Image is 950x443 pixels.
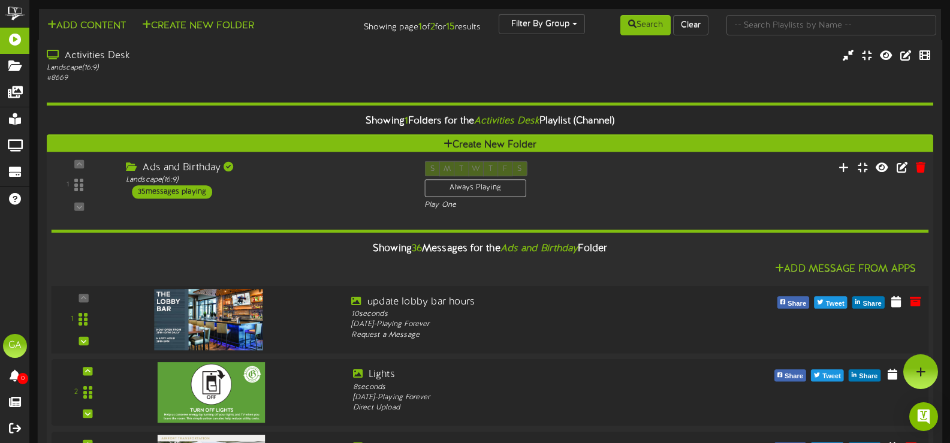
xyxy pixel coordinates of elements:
div: update lobby bar hours [351,295,702,309]
i: Activities Desk [474,116,539,126]
span: 36 [412,243,422,254]
strong: 2 [430,22,435,32]
div: 10 seconds [351,309,702,320]
span: Share [856,370,880,383]
strong: 1 [418,22,422,32]
span: 0 [17,373,28,384]
div: 8 seconds [353,382,701,392]
div: Landscape ( 16:9 ) [47,63,406,73]
span: Share [782,370,806,383]
span: Share [860,297,883,310]
button: Share [849,369,880,381]
button: Share [852,296,885,308]
span: 1 [405,116,408,126]
span: Share [785,297,809,310]
div: Showing Folders for the Playlist (Channel) [38,109,943,134]
button: Share [777,296,809,308]
div: Showing page of for results [338,14,490,34]
div: [DATE] - Playing Forever [353,393,701,403]
div: Lights [353,368,701,382]
img: 09abe1d6-b33c-4cde-bd31-422256ebe697sustainable_resorts_digital_23-3.jpg [157,362,265,423]
img: 41bde979-4ec5-4b0d-b923-1a5d90d8f9a7updatelobbybarhoursrev6-200998.jpg [154,289,263,350]
i: Ads and Birthday [500,243,578,254]
strong: 15 [446,22,455,32]
input: -- Search Playlists by Name -- [726,15,936,35]
div: Ads and Birthday [126,161,406,175]
button: Create New Folder [138,19,258,34]
div: # 8669 [47,73,406,83]
div: Open Intercom Messenger [909,402,938,431]
div: GA [3,334,27,358]
button: Clear [673,15,708,35]
button: Add Content [44,19,129,34]
button: Add Message From Apps [771,262,919,277]
button: Search [620,15,671,35]
button: Filter By Group [499,14,585,34]
div: Landscape ( 16:9 ) [126,175,406,185]
span: Tweet [820,370,843,383]
div: 35 messages playing [132,185,212,198]
span: Tweet [824,297,847,310]
div: [DATE] - Playing Forever [351,320,702,330]
div: Play One [424,200,630,210]
button: Share [774,369,806,381]
div: Showing Messages for the Folder [42,236,937,261]
div: Request a Message [351,330,702,340]
div: Always Playing [424,179,526,197]
button: Tweet [811,369,844,381]
div: Direct Upload [353,403,701,413]
button: Create New Folder [47,134,933,156]
button: Tweet [815,296,848,308]
div: Activities Desk [47,49,406,63]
